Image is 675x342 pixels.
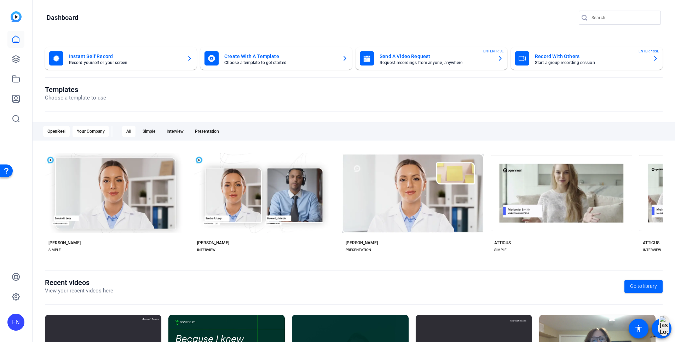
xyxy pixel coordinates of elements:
[483,49,504,54] span: ENTERPRISE
[380,61,492,65] mat-card-subtitle: Request recordings from anyone, anywhere
[45,287,113,295] p: View your recent videos here
[73,126,109,137] div: Your Company
[197,240,229,246] div: [PERSON_NAME]
[346,247,371,253] div: PRESENTATION
[48,247,61,253] div: SIMPLE
[657,324,666,333] mat-icon: message
[624,280,663,293] a: Go to library
[197,247,215,253] div: INTERVIEW
[494,247,507,253] div: SIMPLE
[630,283,657,290] span: Go to library
[224,61,336,65] mat-card-subtitle: Choose a template to get started
[45,47,197,70] button: Instant Self RecordRecord yourself or your screen
[69,52,181,61] mat-card-title: Instant Self Record
[48,240,81,246] div: [PERSON_NAME]
[356,47,507,70] button: Send A Video RequestRequest recordings from anyone, anywhereENTERPRISE
[380,52,492,61] mat-card-title: Send A Video Request
[511,47,663,70] button: Record With OthersStart a group recording sessionENTERPRISE
[200,47,352,70] button: Create With A TemplateChoose a template to get started
[535,61,647,65] mat-card-subtitle: Start a group recording session
[69,61,181,65] mat-card-subtitle: Record yourself or your screen
[45,278,113,287] h1: Recent videos
[592,13,655,22] input: Search
[7,314,24,331] div: FN
[122,126,135,137] div: All
[45,94,106,102] p: Choose a template to use
[639,49,659,54] span: ENTERPRISE
[162,126,188,137] div: Interview
[643,247,661,253] div: INTERVIEW
[224,52,336,61] mat-card-title: Create With A Template
[346,240,378,246] div: [PERSON_NAME]
[535,52,647,61] mat-card-title: Record With Others
[47,13,78,22] h1: Dashboard
[138,126,160,137] div: Simple
[191,126,223,137] div: Presentation
[11,11,22,22] img: blue-gradient.svg
[494,240,511,246] div: ATTICUS
[634,324,643,333] mat-icon: accessibility
[43,126,70,137] div: OpenReel
[45,85,106,94] h1: Templates
[643,240,659,246] div: ATTICUS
